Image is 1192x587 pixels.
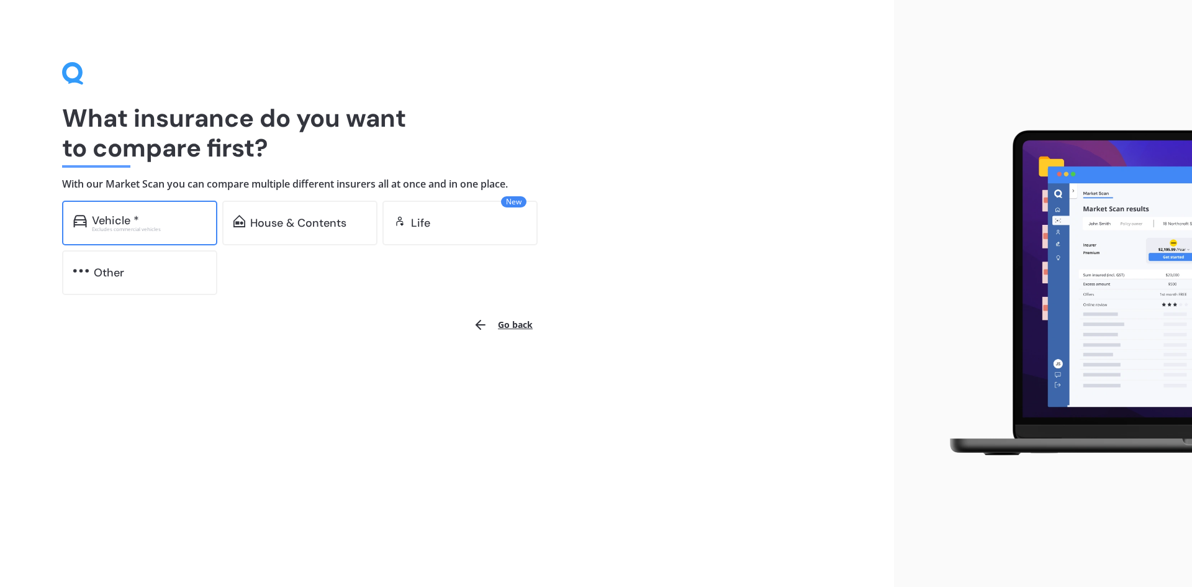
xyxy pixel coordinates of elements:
[466,310,540,340] button: Go back
[932,123,1192,465] img: laptop.webp
[250,217,346,229] div: House & Contents
[501,196,526,207] span: New
[62,178,832,191] h4: With our Market Scan you can compare multiple different insurers all at once and in one place.
[233,215,245,227] img: home-and-contents.b802091223b8502ef2dd.svg
[62,103,832,163] h1: What insurance do you want to compare first?
[92,227,206,232] div: Excludes commercial vehicles
[73,215,87,227] img: car.f15378c7a67c060ca3f3.svg
[92,214,139,227] div: Vehicle *
[411,217,430,229] div: Life
[94,266,124,279] div: Other
[73,265,89,277] img: other.81dba5aafe580aa69f38.svg
[394,215,406,227] img: life.f720d6a2d7cdcd3ad642.svg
